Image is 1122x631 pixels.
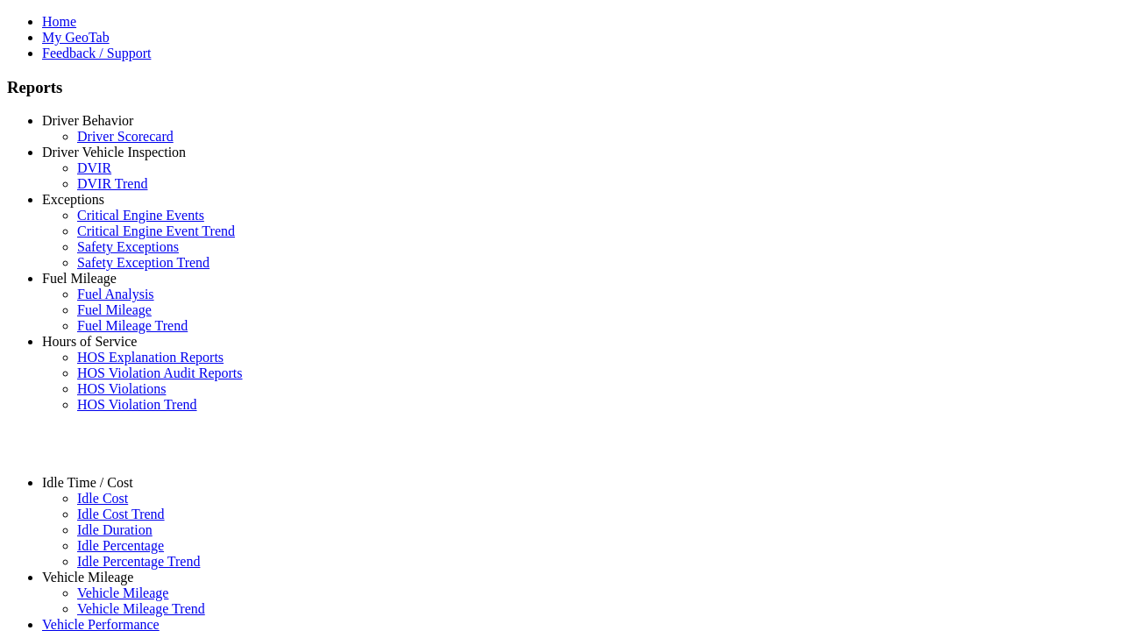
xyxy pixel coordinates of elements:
a: Idle Cost [77,491,128,506]
a: Fuel Mileage Trend [77,318,188,333]
a: HOS Violations [77,381,166,396]
a: Driver Vehicle Inspection [42,145,186,160]
a: Safety Exception Trend [77,255,209,270]
a: Critical Engine Events [77,208,204,223]
a: Vehicle Mileage [77,585,168,600]
a: My GeoTab [42,30,110,45]
a: Idle Percentage [77,538,164,553]
a: HOS Violation Trend [77,397,197,412]
a: Idle Percentage Trend [77,554,200,569]
a: Fuel Mileage [77,302,152,317]
a: Hours of Service [42,334,137,349]
a: Idle Cost Trend [77,507,165,521]
a: Vehicle Mileage Trend [77,601,205,616]
a: Idle Duration [77,522,153,537]
a: DVIR Trend [77,176,147,191]
h3: Reports [7,78,1115,97]
a: HOS Explanation Reports [77,350,224,365]
a: Fuel Analysis [77,287,154,301]
a: Fuel Mileage [42,271,117,286]
a: Safety Exceptions [77,239,179,254]
a: DVIR [77,160,111,175]
a: Home [42,14,76,29]
a: Driver Behavior [42,113,133,128]
a: Vehicle Mileage [42,570,133,585]
a: Critical Engine Event Trend [77,223,235,238]
a: Exceptions [42,192,104,207]
a: Feedback / Support [42,46,151,60]
a: Driver Scorecard [77,129,174,144]
a: HOS Violation Audit Reports [77,365,243,380]
a: Idle Time / Cost [42,475,133,490]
